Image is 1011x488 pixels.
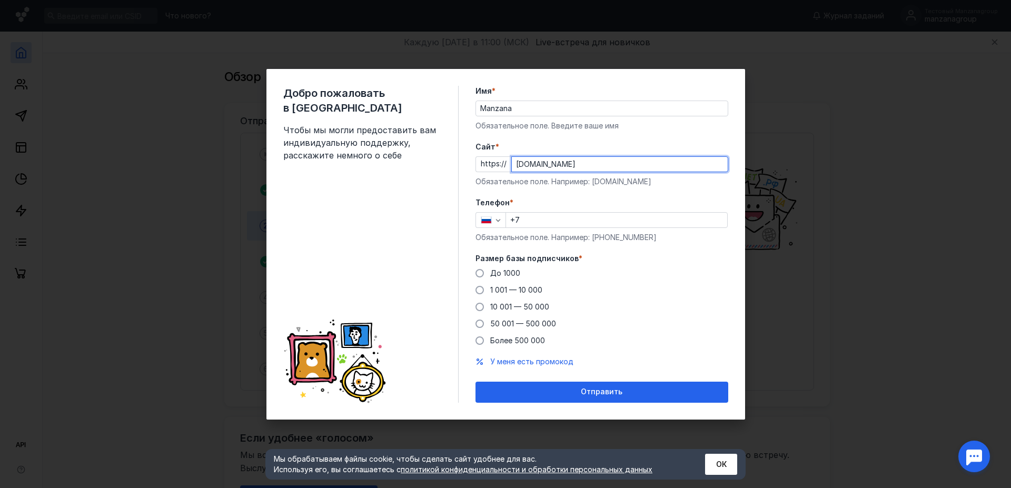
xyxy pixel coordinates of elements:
span: Размер базы подписчиков [475,253,579,264]
button: У меня есть промокод [490,356,573,367]
span: 50 001 — 500 000 [490,319,556,328]
span: 10 001 — 50 000 [490,302,549,311]
button: Отправить [475,382,728,403]
span: Чтобы мы могли предоставить вам индивидуальную поддержку, расскажите немного о себе [283,124,441,162]
div: Обязательное поле. Например: [PHONE_NUMBER] [475,232,728,243]
a: политикой конфиденциальности и обработки персональных данных [401,465,652,474]
span: 1 001 — 10 000 [490,285,542,294]
button: ОК [705,454,737,475]
div: Обязательное поле. Например: [DOMAIN_NAME] [475,176,728,187]
span: У меня есть промокод [490,357,573,366]
span: Телефон [475,197,510,208]
span: До 1000 [490,268,520,277]
span: Отправить [581,387,622,396]
div: Мы обрабатываем файлы cookie, чтобы сделать сайт удобнее для вас. Используя его, вы соглашаетесь c [274,454,679,475]
span: Cайт [475,142,495,152]
span: Более 500 000 [490,336,545,345]
span: Имя [475,86,492,96]
div: Обязательное поле. Введите ваше имя [475,121,728,131]
span: Добро пожаловать в [GEOGRAPHIC_DATA] [283,86,441,115]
